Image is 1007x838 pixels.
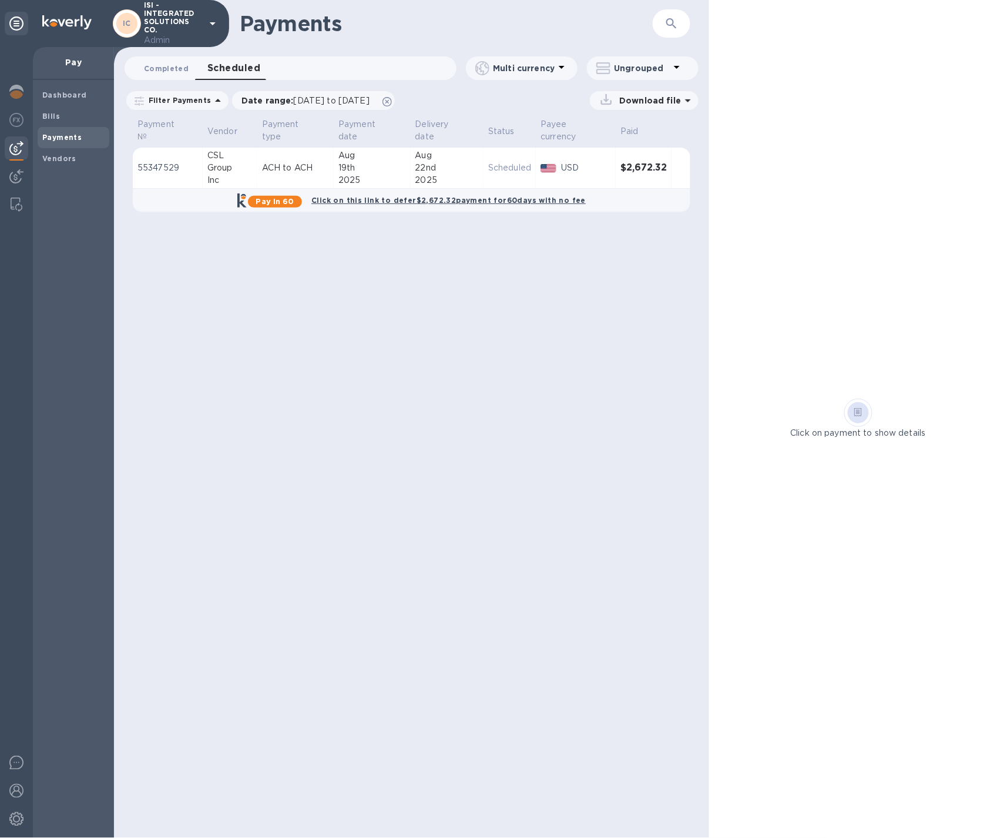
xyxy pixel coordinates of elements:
b: Vendors [42,154,76,163]
p: USD [561,162,611,174]
span: Payment № [137,118,198,143]
p: Ungrouped [614,62,670,74]
p: Click on payment to show details [791,427,926,439]
div: 2025 [338,174,405,186]
span: [DATE] to [DATE] [294,96,370,105]
div: CSL [207,149,253,162]
p: Pay [42,56,105,68]
p: Payment type [262,118,314,143]
span: Scheduled [207,60,260,76]
b: Pay in 60 [256,197,294,206]
p: Payment date [338,118,390,143]
span: Status [488,125,530,138]
img: USD [541,164,556,172]
p: Download file [615,95,681,106]
p: Vendor [207,125,237,138]
span: Delivery date [415,118,479,143]
div: Group [207,162,253,174]
p: Payment № [137,118,183,143]
span: Payment type [262,118,329,143]
span: Paid [620,125,654,138]
img: Logo [42,15,92,29]
span: Vendor [207,125,253,138]
span: Completed [144,62,189,75]
div: Inc [207,174,253,186]
div: 2025 [415,174,479,186]
b: Click on this link to defer $2,672.32 payment for 60 days with no fee [311,196,586,205]
div: Aug [415,149,479,162]
b: Payments [42,133,82,142]
div: Unpin categories [5,12,28,35]
b: Bills [42,112,60,121]
h3: $2,672.32 [620,162,667,173]
img: Foreign exchange [9,113,24,127]
p: ISI - INTEGRATED SOLUTIONS CO. [144,1,203,46]
p: Paid [620,125,639,138]
span: Payee currency [541,118,611,143]
p: Admin [144,34,203,46]
div: Aug [338,149,405,162]
b: Dashboard [42,91,87,99]
div: Date range:[DATE] to [DATE] [232,91,395,110]
p: ACH to ACH [262,162,329,174]
span: Payment date [338,118,405,143]
p: Multi currency [493,62,555,74]
p: Filter Payments [144,95,211,105]
h1: Payments [240,11,600,36]
p: Payee currency [541,118,596,143]
p: Status [488,125,515,138]
div: 22nd [415,162,479,174]
b: IC [123,19,131,28]
p: Delivery date [415,118,464,143]
div: 19th [338,162,405,174]
p: Scheduled [488,162,531,174]
p: 55347529 [137,162,198,174]
p: Date range : [241,95,375,106]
